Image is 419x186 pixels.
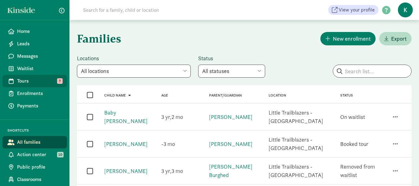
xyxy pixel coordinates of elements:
[333,65,411,77] input: Search list...
[209,93,242,98] a: Parent/Guardian
[57,152,64,157] span: 10
[79,4,253,16] input: Search for a family, child or location
[104,109,148,125] a: Baby [PERSON_NAME]
[77,55,191,62] label: Locations
[2,25,67,38] a: Home
[340,162,381,179] div: Removed from waitlist
[17,138,62,146] span: All families
[2,38,67,50] a: Leads
[328,5,378,15] a: View your profile
[161,113,172,120] span: 3
[269,93,286,98] span: Location
[17,176,62,183] span: Classrooms
[104,167,148,175] a: [PERSON_NAME]
[2,75,67,87] a: Tours 7
[333,34,371,43] span: New enrollment
[17,40,62,48] span: Leads
[398,2,413,17] span: K
[209,163,252,179] a: [PERSON_NAME] Burghed
[161,140,175,147] span: -3
[104,140,148,147] a: [PERSON_NAME]
[320,32,376,45] button: New enrollment
[340,113,365,121] div: On waitlist
[2,148,67,161] a: Action center 10
[209,113,252,120] a: [PERSON_NAME]
[2,173,67,186] a: Classrooms
[209,140,252,147] a: [PERSON_NAME]
[2,50,67,62] a: Messages
[17,102,62,110] span: Payments
[340,140,368,148] div: Booked tour
[17,163,62,171] span: Public profile
[391,34,407,43] span: Export
[172,113,183,120] span: 2
[104,93,126,98] span: Child name
[17,28,62,35] span: Home
[269,135,333,152] div: Little Trailblazers - [GEOGRAPHIC_DATA]
[340,93,353,98] span: Status
[77,27,243,50] h1: Families
[57,78,63,84] span: 7
[379,32,412,45] button: Export
[17,90,62,97] span: Enrollments
[2,87,67,100] a: Enrollments
[172,167,183,175] span: 3
[161,167,172,175] span: 3
[17,52,62,60] span: Messages
[2,161,67,173] a: Public profile
[198,55,265,62] label: Status
[2,100,67,112] a: Payments
[339,6,375,14] span: View your profile
[17,65,62,72] span: Waitlist
[17,77,62,85] span: Tours
[2,62,67,75] a: Waitlist
[161,93,168,98] a: Age
[269,162,333,179] div: Little Trailblazers - [GEOGRAPHIC_DATA]
[104,93,131,98] a: Child name
[388,156,419,186] iframe: Chat Widget
[2,136,67,148] a: All families
[269,108,333,125] div: Little Trailblazers - [GEOGRAPHIC_DATA]
[17,151,62,158] span: Action center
